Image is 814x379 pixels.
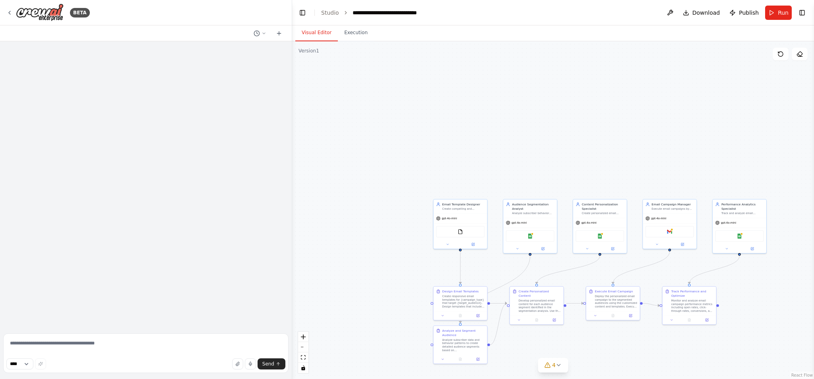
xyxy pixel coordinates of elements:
[538,358,568,373] button: 4
[667,229,672,234] img: Gmail
[442,338,485,352] div: Analyze subscriber data and behavior patterns to create detailed audience segments based on {segm...
[433,199,488,249] div: Email Template DesignerCreate compelling and responsive email templates for {campaign_type} targe...
[566,301,583,306] g: Edge from 534a88c5-db4b-4752-af28-7141a919b82b to b28e8ccb-d762-4e8b-9672-d90725cc84fe
[70,8,90,17] div: BETA
[519,289,561,298] div: Create Personalized Content
[442,289,479,294] div: Design Email Templates
[433,286,488,320] div: Design Email TemplatesCreate responsive email templates for {campaign_type} that target {target_a...
[611,251,672,284] g: Edge from a4a605b3-565a-4db2-bdf5-589cac22f413 to b28e8ccb-d762-4e8b-9672-d90725cc84fe
[471,357,486,362] button: Open in side panel
[298,363,308,373] button: toggle interactivity
[687,256,742,284] g: Edge from fb688f2f-61ba-44d2-88a7-abfd3f3dd229 to 704b4485-d89b-4eb7-81ea-4361303edfad
[581,221,597,224] span: gpt-4o-mini
[321,10,339,16] a: Studio
[232,358,243,369] button: Upload files
[651,207,694,211] div: Execute email campaigns by sending personalized emails to segmented audiences, managing the distr...
[433,325,488,364] div: Analyze and Segment AudienceAnalyze subscriber data and behavior patterns to create detailed audi...
[726,6,762,20] button: Publish
[298,342,308,352] button: zoom out
[451,357,469,362] button: No output available
[700,317,715,323] button: Open in side panel
[604,313,622,318] button: No output available
[298,332,308,342] button: zoom in
[262,361,274,367] span: Send
[442,217,457,220] span: gpt-4o-mini
[512,202,554,211] div: Audience Segmentation Analyst
[298,48,319,54] div: Version 1
[651,217,666,220] span: gpt-4o-mini
[16,4,64,21] img: Logo
[458,251,463,284] g: Edge from 5fb4596f-f4a4-4f63-978a-ff04b32b4f53 to 6cae8e81-55d2-407e-b0f6-ac314079c753
[595,294,637,308] div: Deploy the personalized email campaign to the segmented audiences using the customized content an...
[642,199,697,249] div: Email Campaign ManagerExecute email campaigns by sending personalized emails to segmented audienc...
[510,286,564,325] div: Create Personalized ContentDevelop personalized email content for each audience segment identifie...
[552,361,556,369] span: 4
[582,202,624,211] div: Content Personalization Specialist
[503,199,557,253] div: Audience Segmentation AnalystAnalyze subscriber behavior data and create detailed audience segmen...
[671,289,713,298] div: Track Performance and Optimize
[458,229,463,234] img: FileReadTool
[519,299,561,313] div: Develop personalized email content for each audience segment identified in the segmentation analy...
[721,221,736,224] span: gpt-4o-mini
[527,317,546,323] button: No output available
[692,9,720,17] span: Download
[670,242,695,247] button: Open in side panel
[442,207,485,211] div: Create compelling and responsive email templates for {campaign_type} targeting {target_audience},...
[451,313,469,318] button: No output available
[595,289,633,294] div: Execute Email Campaign
[582,212,624,215] div: Create personalized email content for each audience segment, dynamically adjusting messaging, pro...
[298,332,308,373] div: React Flow controls
[573,199,627,253] div: Content Personalization SpecialistCreate personalized email content for each audience segment, dy...
[721,202,764,211] div: Performance Analytics Specialist
[461,242,485,247] button: Open in side panel
[442,294,485,308] div: Create responsive email templates for {campaign_type} that target {target_audience}. Design templ...
[737,234,742,239] img: Google Sheets
[739,9,759,17] span: Publish
[600,246,625,251] button: Open in side panel
[490,301,507,347] g: Edge from 1ba47c4f-017e-4995-b943-4b267c80e1c4 to 534a88c5-db4b-4752-af28-7141a919b82b
[643,301,660,307] g: Edge from b28e8ccb-d762-4e8b-9672-d90725cc84fe to 704b4485-d89b-4eb7-81ea-4361303edfad
[250,29,269,38] button: Switch to previous chat
[662,286,717,325] div: Track Performance and OptimizeMonitor and analyze email campaign performance metrics including op...
[797,7,808,18] button: Show right sidebar
[245,358,256,369] button: Click to speak your automation idea
[273,29,285,38] button: Start a new chat
[490,301,507,306] g: Edge from 6cae8e81-55d2-407e-b0f6-ac314079c753 to 534a88c5-db4b-4752-af28-7141a919b82b
[297,7,308,18] button: Hide left sidebar
[680,6,723,20] button: Download
[298,352,308,363] button: fit view
[512,212,554,215] div: Analyze subscriber behavior data and create detailed audience segments based on {segmentation_cri...
[295,25,338,41] button: Visual Editor
[531,246,555,251] button: Open in side panel
[338,25,374,41] button: Execution
[321,9,442,17] nav: breadcrumb
[671,299,713,313] div: Monitor and analyze email campaign performance metrics including open rates, click-through rates,...
[535,256,602,284] g: Edge from 980f8d10-284a-414b-8356-2572ed287ec5 to 534a88c5-db4b-4752-af28-7141a919b82b
[442,202,485,207] div: Email Template Designer
[442,329,485,337] div: Analyze and Segment Audience
[712,199,767,253] div: Performance Analytics SpecialistTrack and analyze email engagement metrics including open rates, ...
[458,256,533,323] g: Edge from a81655e3-4608-40f2-851b-40169a2014b1 to 1ba47c4f-017e-4995-b943-4b267c80e1c4
[258,358,285,369] button: Send
[721,212,764,215] div: Track and analyze email engagement metrics including open rates, click-through rates, conversions...
[527,234,533,239] img: Google Sheets
[765,6,792,20] button: Run
[791,373,813,377] a: React Flow attribution
[680,317,698,323] button: No output available
[547,317,562,323] button: Open in side panel
[471,313,486,318] button: Open in side panel
[651,202,694,207] div: Email Campaign Manager
[740,246,765,251] button: Open in side panel
[35,358,46,369] button: Improve this prompt
[586,286,640,320] div: Execute Email CampaignDeploy the personalized email campaign to the segmented audiences using the...
[778,9,789,17] span: Run
[597,234,603,239] img: Google Sheets
[623,313,638,318] button: Open in side panel
[512,221,527,224] span: gpt-4o-mini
